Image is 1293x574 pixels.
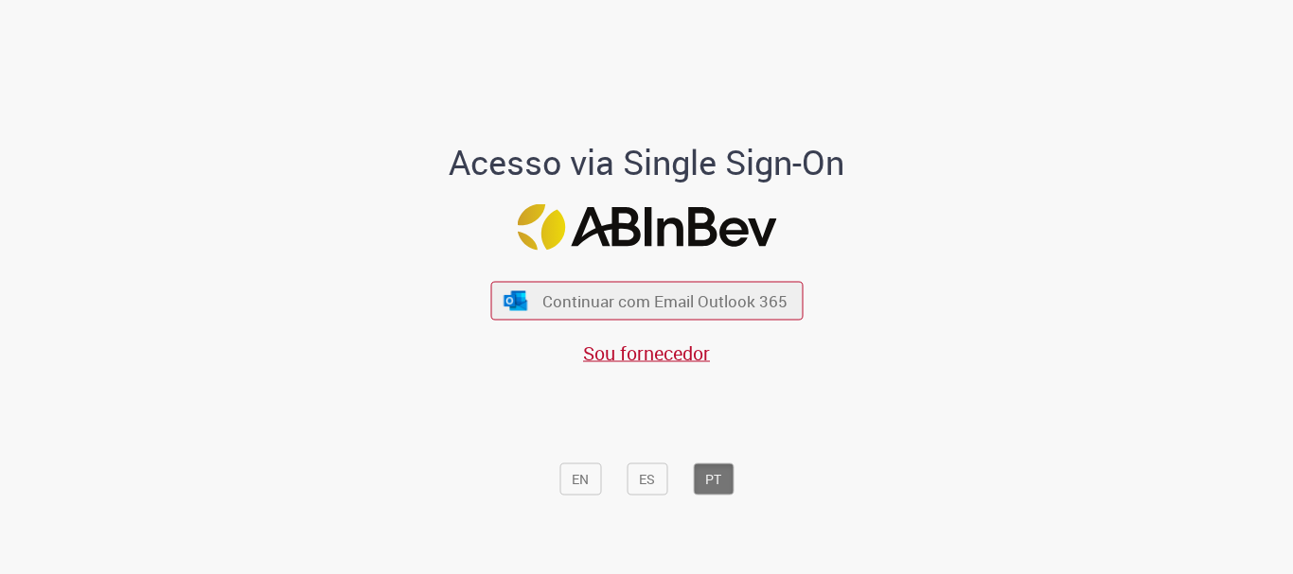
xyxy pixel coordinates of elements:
h1: Acesso via Single Sign-On [384,144,910,182]
button: ES [627,463,667,496]
button: PT [693,463,734,496]
a: Sou fornecedor [583,340,710,366]
img: ícone Azure/Microsoft 360 [503,290,529,310]
span: Continuar com Email Outlook 365 [542,290,788,312]
button: ícone Azure/Microsoft 360 Continuar com Email Outlook 365 [490,282,803,321]
img: Logo ABInBev [517,204,776,251]
button: EN [559,463,601,496]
